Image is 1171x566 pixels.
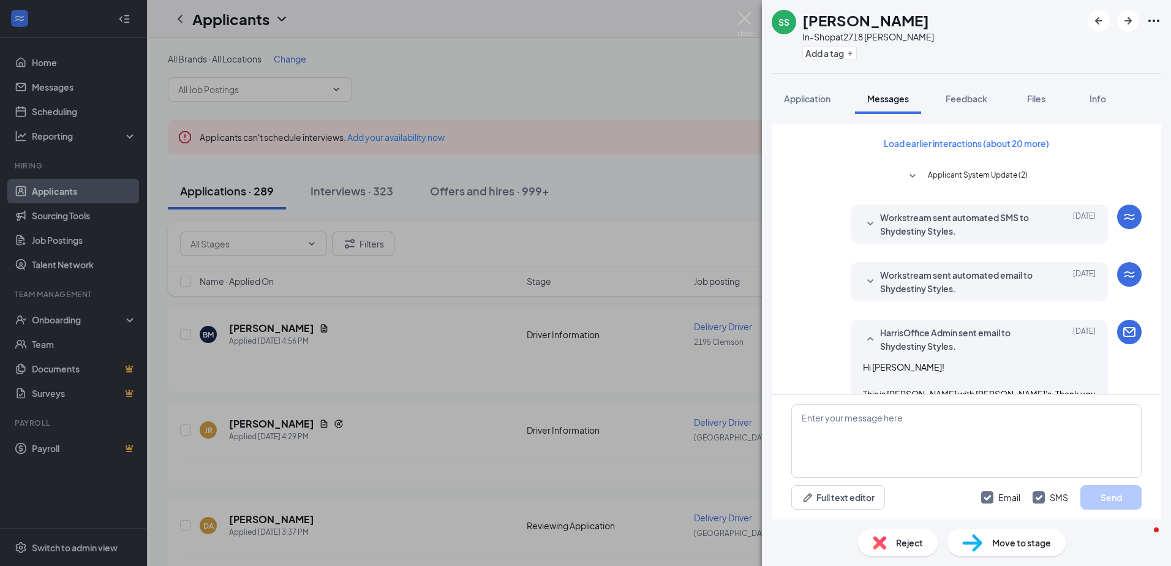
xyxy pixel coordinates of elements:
span: Move to stage [992,536,1051,549]
span: Messages [867,93,909,104]
svg: Plus [846,50,854,57]
button: SmallChevronDownApplicant System Update (2) [905,169,1028,184]
span: Workstream sent automated email to Shydestiny Styles. [880,268,1041,295]
svg: SmallChevronDown [905,169,920,184]
span: Feedback [946,93,987,104]
span: Hi [PERSON_NAME]! This is [PERSON_NAME] with [PERSON_NAME]'s. Thank you for completing your new h... [863,361,1096,467]
svg: ArrowLeftNew [1091,13,1106,28]
span: Reject [896,536,923,549]
button: Load earlier interactions (about 20 more) [873,134,1060,153]
span: [DATE] [1073,211,1096,238]
span: Applicant System Update (2) [928,169,1028,184]
svg: Pen [802,491,814,504]
button: ArrowLeftNew [1088,10,1110,32]
button: ArrowRight [1117,10,1139,32]
button: Send [1080,485,1142,510]
span: Info [1090,93,1106,104]
svg: WorkstreamLogo [1122,267,1137,282]
span: [DATE] [1073,326,1096,353]
div: SS [778,16,789,28]
span: HarrisOffice Admin sent email to Shydestiny Styles. [880,326,1041,353]
svg: SmallChevronDown [863,217,878,232]
span: Files [1027,93,1045,104]
svg: SmallChevronDown [863,274,878,289]
svg: Email [1122,325,1137,339]
svg: WorkstreamLogo [1122,209,1137,224]
svg: SmallChevronUp [863,332,878,347]
button: PlusAdd a tag [802,47,857,59]
svg: Ellipses [1147,13,1161,28]
span: Workstream sent automated SMS to Shydestiny Styles. [880,211,1041,238]
button: Full text editorPen [791,485,885,510]
span: [DATE] [1073,268,1096,295]
div: In-Shop at 2718 [PERSON_NAME] [802,31,934,43]
iframe: Intercom live chat [1129,524,1159,554]
span: Application [784,93,830,104]
h1: [PERSON_NAME] [802,10,929,31]
svg: ArrowRight [1121,13,1135,28]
